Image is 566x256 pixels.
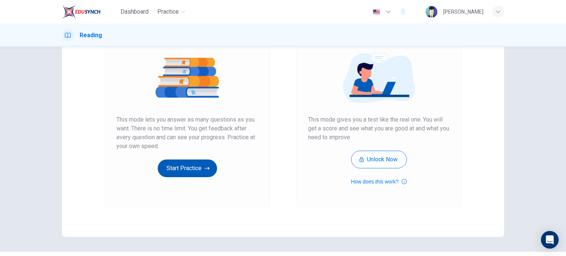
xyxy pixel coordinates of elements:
img: EduSynch logo [62,4,101,19]
button: Start Practice [158,159,217,177]
span: This mode gives you a test like the real one. You will get a score and see what you are good at a... [308,115,450,142]
img: Profile picture [426,6,437,18]
button: Practice [154,5,188,18]
span: This mode lets you answer as many questions as you want. There is no time limit. You get feedback... [116,115,258,151]
div: Open Intercom Messenger [541,231,559,249]
button: Unlock Now [351,151,407,168]
div: [PERSON_NAME] [443,7,483,16]
button: Dashboard [118,5,151,18]
a: EduSynch logo [62,4,118,19]
span: Practice [157,7,179,16]
img: en [372,9,381,15]
h1: Reading [80,31,102,40]
span: Dashboard [120,7,149,16]
button: How does this work? [351,177,406,186]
